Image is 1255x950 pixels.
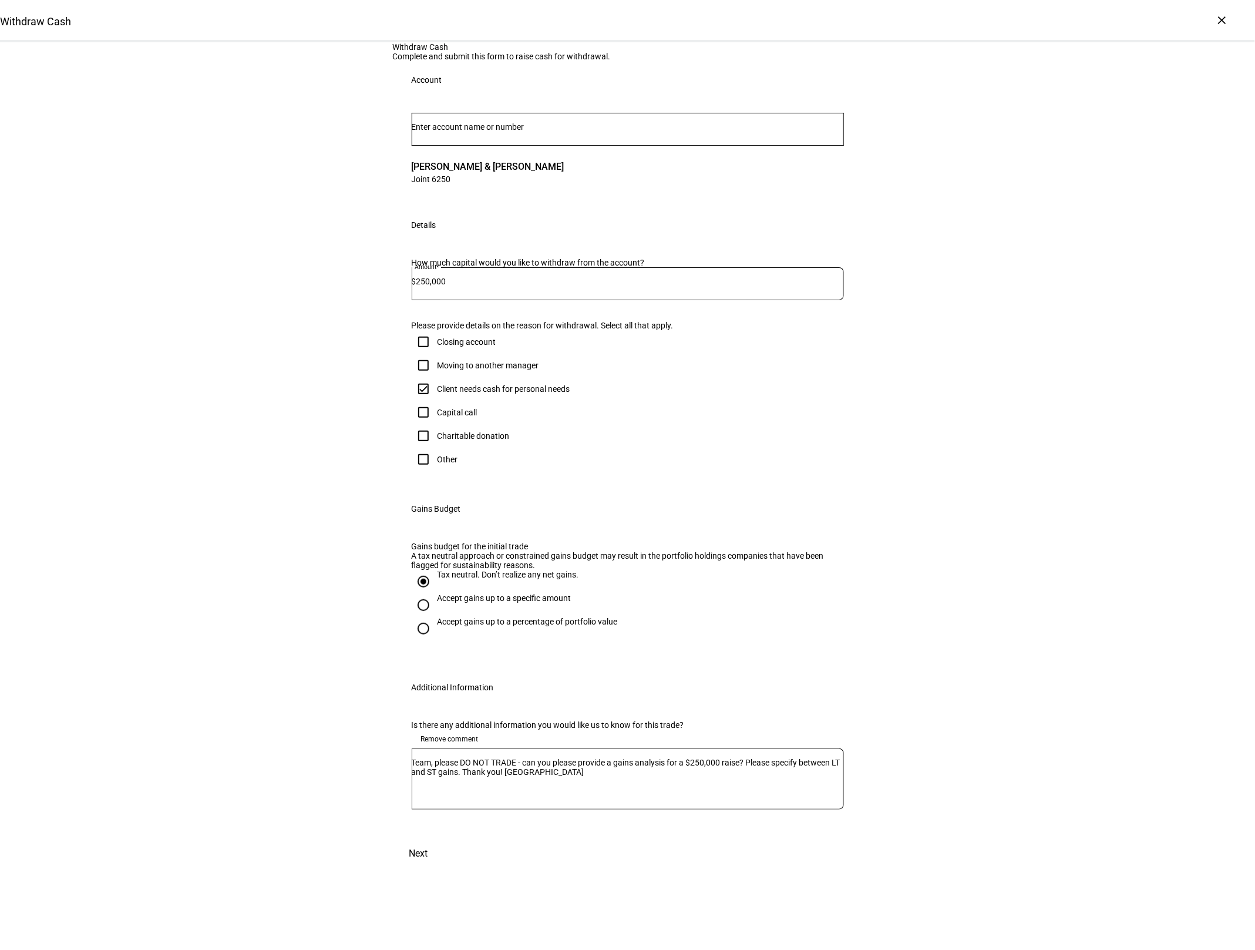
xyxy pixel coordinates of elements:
div: Capital call [438,408,477,417]
div: Other [438,455,458,464]
div: Details [412,220,436,230]
span: $ [412,277,416,286]
div: Additional Information [412,683,494,692]
span: Joint 6250 [412,173,564,184]
div: How much capital would you like to withdraw from the account? [412,258,844,267]
span: [PERSON_NAME] & [PERSON_NAME] [412,160,564,173]
div: Charitable donation [438,431,510,441]
input: Number [412,122,844,132]
div: Gains budget for the initial trade [412,542,844,551]
div: Client needs cash for personal needs [438,384,570,394]
div: Withdraw Cash [393,42,863,52]
mat-label: Amount* [415,263,439,270]
span: Remove comment [421,730,479,748]
div: Is there any additional information you would like us to know for this trade? [412,720,844,730]
div: Accept gains up to a percentage of portfolio value [438,617,618,626]
span: Next [409,840,428,868]
div: Closing account [438,337,496,347]
div: Complete and submit this form to raise cash for withdrawal. [393,52,863,61]
div: Tax neutral. Don’t realize any net gains. [438,570,579,579]
div: Accept gains up to a specific amount [438,593,571,603]
button: Next [393,840,445,868]
div: Account [412,75,442,85]
div: Gains Budget [412,504,461,513]
div: A tax neutral approach or constrained gains budget may result in the portfolio holdings companies... [412,551,844,570]
div: Moving to another manager [438,361,539,370]
div: Please provide details on the reason for withdrawal. Select all that apply. [412,321,844,330]
button: Remove comment [412,730,488,748]
div: × [1213,11,1232,29]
